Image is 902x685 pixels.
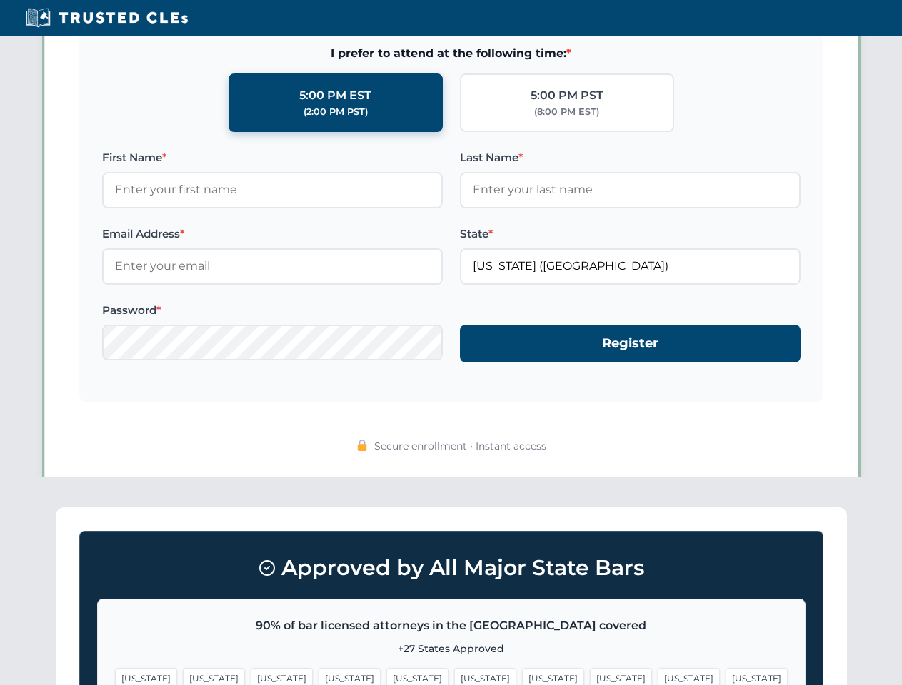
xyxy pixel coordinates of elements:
[460,248,801,284] input: Florida (FL)
[115,616,788,635] p: 90% of bar licensed attorneys in the [GEOGRAPHIC_DATA] covered
[460,149,801,166] label: Last Name
[102,172,443,208] input: Enter your first name
[531,86,603,105] div: 5:00 PM PST
[97,549,806,587] h3: Approved by All Major State Bars
[460,225,801,243] label: State
[102,44,801,63] span: I prefer to attend at the following time:
[102,302,443,319] label: Password
[534,105,599,119] div: (8:00 PM EST)
[460,325,801,362] button: Register
[356,440,368,451] img: 🔒
[21,7,192,29] img: Trusted CLEs
[460,172,801,208] input: Enter your last name
[304,105,368,119] div: (2:00 PM PST)
[299,86,371,105] div: 5:00 PM EST
[102,248,443,284] input: Enter your email
[102,149,443,166] label: First Name
[102,225,443,243] label: Email Address
[374,438,546,454] span: Secure enrollment • Instant access
[115,641,788,656] p: +27 States Approved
